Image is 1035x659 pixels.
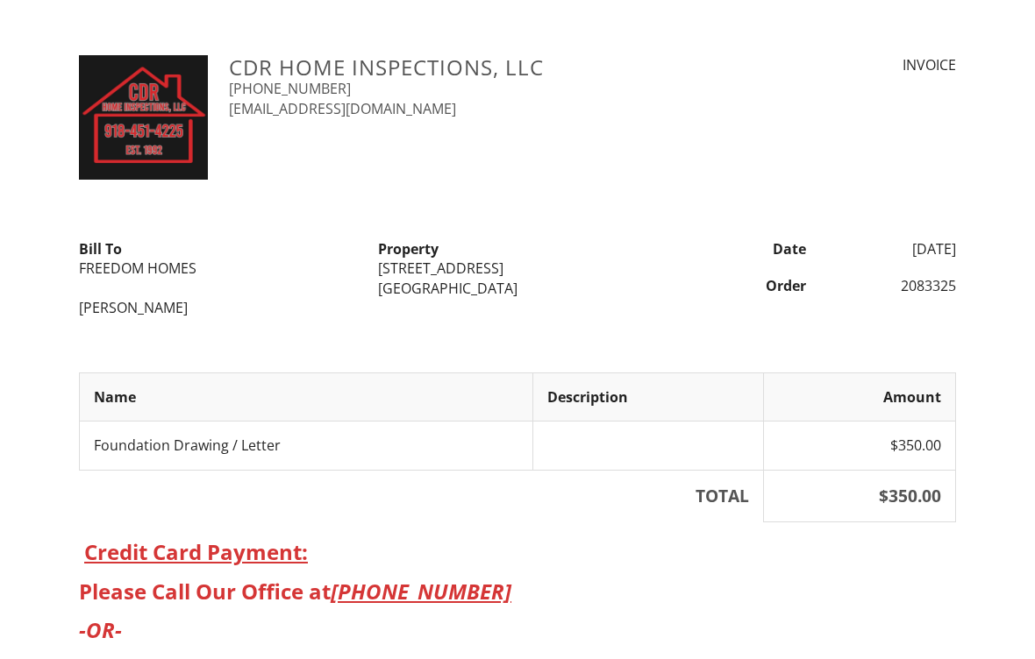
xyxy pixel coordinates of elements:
[80,422,533,470] td: Foundation Drawing / Letter
[331,577,511,606] u: [PHONE_NUMBER]
[80,372,533,421] th: Name
[229,99,456,118] a: [EMAIL_ADDRESS][DOMAIN_NAME]
[79,615,122,644] em: -OR-
[817,239,967,259] div: [DATE]
[764,422,956,470] td: $350.00
[753,55,956,74] div: INVOICE
[378,279,656,298] div: [GEOGRAPHIC_DATA]
[764,470,956,522] th: $350.00
[229,55,732,79] h3: CDR Home Inspections, LLC
[79,298,357,317] div: [PERSON_NAME]
[79,55,208,180] img: IMG_1263.jpeg
[667,239,817,259] div: Date
[533,372,764,421] th: Description
[378,239,439,259] strong: Property
[79,577,517,606] span: Please Call Our Office at
[378,259,656,278] div: [STREET_ADDRESS]
[80,470,764,522] th: TOTAL
[79,239,122,259] strong: Bill To
[764,372,956,421] th: Amount
[817,276,967,295] div: 2083325
[79,259,357,278] div: FREEDOM HOMES
[229,79,351,98] a: [PHONE_NUMBER]
[667,276,817,295] div: Order
[84,537,308,566] u: Credit Card Payment:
